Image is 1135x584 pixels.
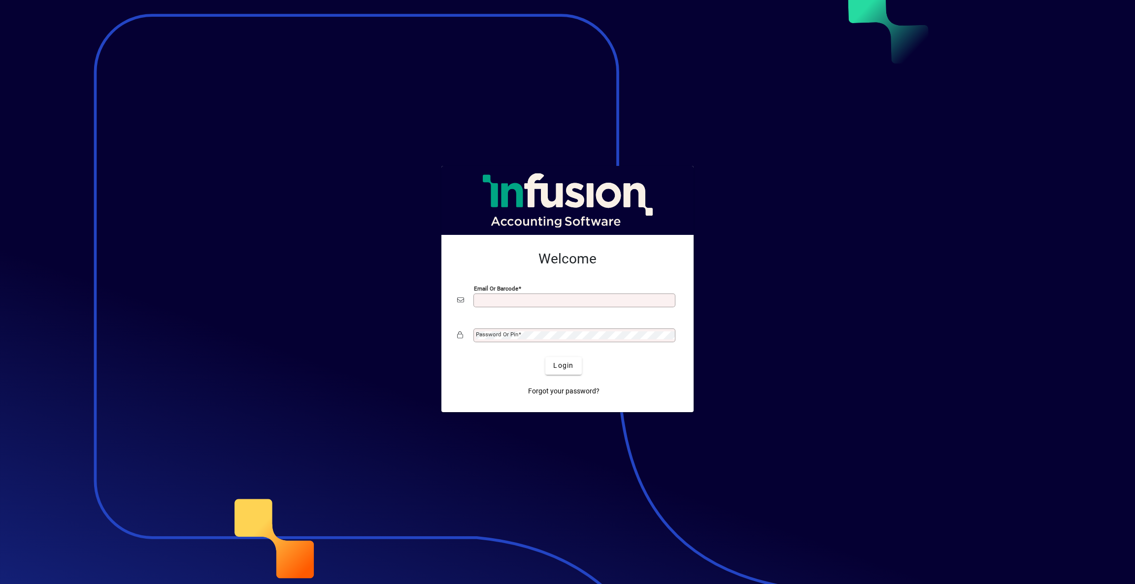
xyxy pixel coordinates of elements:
button: Login [545,357,581,375]
a: Forgot your password? [524,383,603,400]
mat-label: Email or Barcode [474,285,518,292]
span: Login [553,360,573,371]
span: Forgot your password? [528,386,600,396]
mat-label: Password or Pin [476,331,518,338]
h2: Welcome [457,251,678,267]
